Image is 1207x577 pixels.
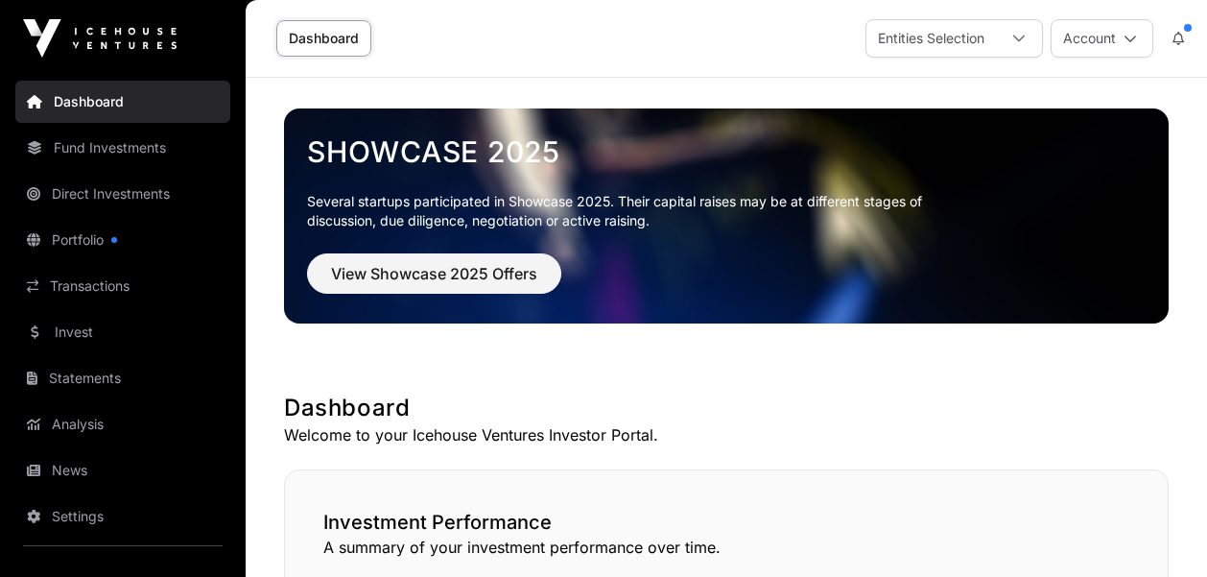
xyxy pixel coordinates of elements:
a: Transactions [15,265,230,307]
iframe: Chat Widget [1111,485,1207,577]
h2: Investment Performance [323,509,1129,536]
img: Icehouse Ventures Logo [23,19,177,58]
a: Settings [15,495,230,538]
p: A summary of your investment performance over time. [323,536,1129,559]
p: Several startups participated in Showcase 2025. Their capital raises may be at different stages o... [307,192,952,230]
button: View Showcase 2025 Offers [307,253,561,294]
a: Dashboard [276,20,371,57]
button: Account [1051,19,1153,58]
a: Direct Investments [15,173,230,215]
a: Dashboard [15,81,230,123]
span: View Showcase 2025 Offers [331,262,537,285]
a: Showcase 2025 [307,134,1146,169]
img: Showcase 2025 [284,108,1169,324]
a: View Showcase 2025 Offers [307,273,561,292]
div: Entities Selection [866,20,996,57]
a: Invest [15,311,230,353]
a: Statements [15,357,230,399]
a: Analysis [15,403,230,445]
a: News [15,449,230,492]
a: Portfolio [15,219,230,261]
p: Welcome to your Icehouse Ventures Investor Portal. [284,423,1169,446]
a: Fund Investments [15,127,230,169]
h1: Dashboard [284,393,1169,423]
